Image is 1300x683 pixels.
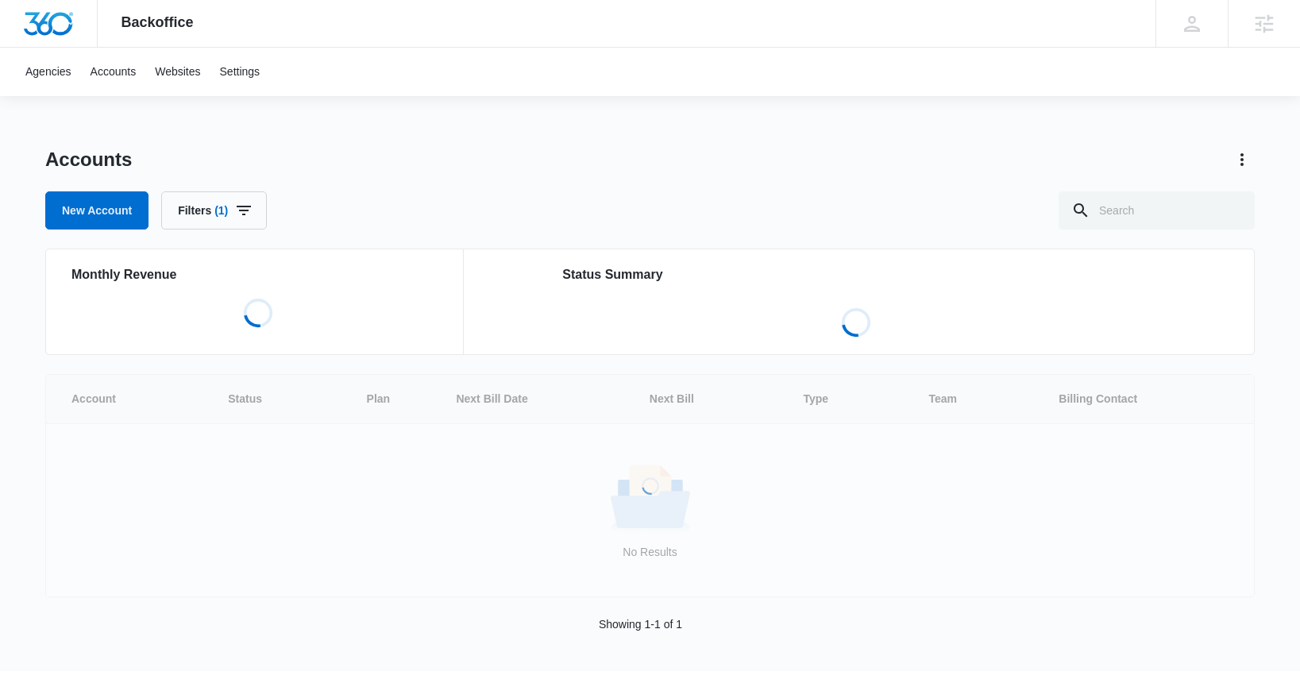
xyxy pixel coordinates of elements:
a: Agencies [16,48,81,96]
button: Filters(1) [161,191,267,230]
h1: Accounts [45,148,132,172]
p: Showing 1-1 of 1 [599,616,682,633]
a: Websites [145,48,210,96]
a: New Account [45,191,149,230]
span: Backoffice [122,14,194,31]
button: Actions [1229,147,1255,172]
h2: Status Summary [562,265,1149,284]
input: Search [1059,191,1255,230]
h2: Monthly Revenue [71,265,444,284]
a: Settings [210,48,270,96]
span: (1) [214,205,228,216]
a: Accounts [81,48,146,96]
